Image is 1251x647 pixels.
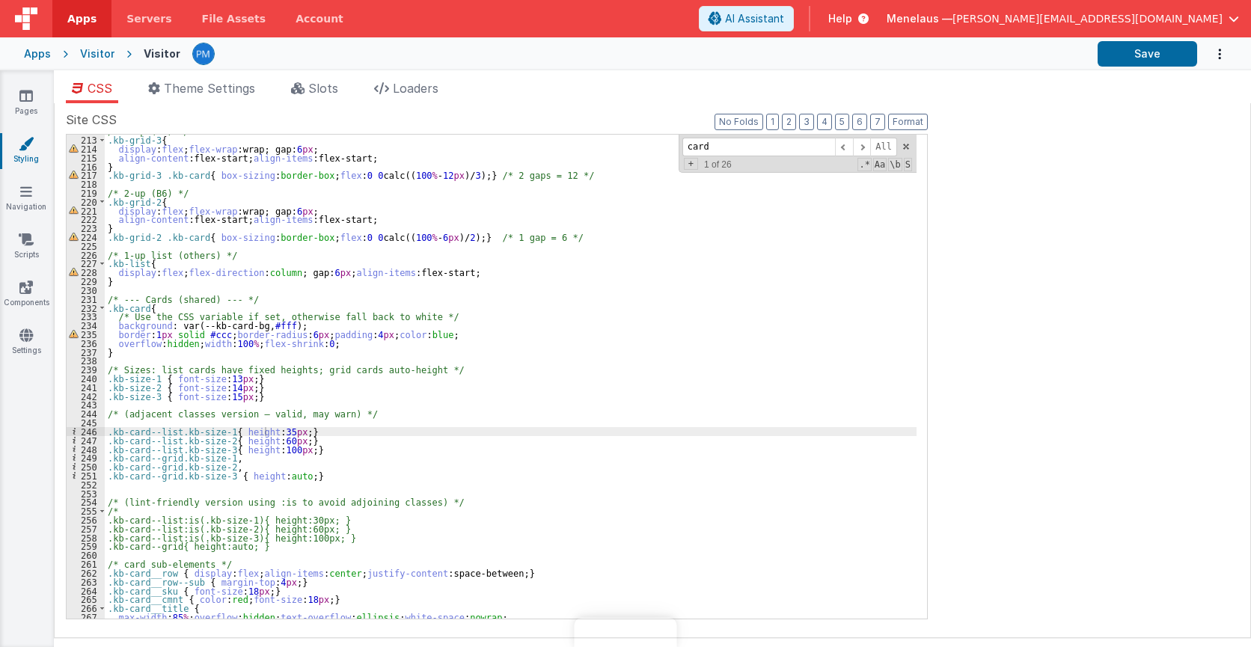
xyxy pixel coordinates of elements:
div: 233 [67,312,105,321]
span: CaseSensitive Search [873,158,887,171]
div: 242 [67,392,105,401]
button: Format [888,114,928,130]
div: 238 [67,356,105,365]
img: a12ed5ba5769bda9d2665f51d2850528 [193,43,214,64]
div: 228 [67,268,105,277]
div: 219 [67,188,105,197]
div: 220 [67,197,105,206]
button: AI Assistant [699,6,794,31]
div: 213 [67,135,105,144]
div: 263 [67,577,105,586]
div: 229 [67,277,105,286]
div: Apps [24,46,51,61]
div: 257 [67,524,105,533]
div: 250 [67,462,105,471]
div: 231 [67,295,105,304]
span: Alt-Enter [870,138,897,156]
div: 259 [67,542,105,551]
div: 222 [67,215,105,224]
div: 262 [67,568,105,577]
div: 230 [67,286,105,295]
div: 237 [67,348,105,357]
span: Apps [67,11,97,26]
div: 249 [67,453,105,462]
button: Save [1098,41,1197,67]
div: 246 [67,427,105,436]
button: 5 [835,114,849,130]
span: 1 of 26 [698,159,738,170]
button: Options [1197,39,1227,70]
div: 214 [67,144,105,153]
span: Servers [126,11,171,26]
button: Menelaus — [PERSON_NAME][EMAIL_ADDRESS][DOMAIN_NAME] [887,11,1239,26]
div: 265 [67,595,105,604]
span: RegExp Search [857,158,871,171]
button: 6 [852,114,867,130]
div: 261 [67,559,105,568]
div: 215 [67,153,105,162]
div: 248 [67,445,105,454]
div: 216 [67,162,105,171]
div: 254 [67,497,105,506]
div: 247 [67,436,105,445]
span: Search In Selection [904,158,912,171]
div: 221 [67,206,105,215]
button: 3 [799,114,814,130]
span: Whole Word Search [888,158,902,171]
div: 234 [67,321,105,330]
div: 218 [67,180,105,188]
div: 266 [67,604,105,613]
div: 217 [67,171,105,180]
div: 232 [67,304,105,313]
span: Menelaus — [887,11,952,26]
span: AI Assistant [725,11,784,26]
span: Toggel Replace mode [684,158,698,170]
div: 225 [67,242,105,251]
button: No Folds [715,114,763,130]
span: Help [828,11,852,26]
span: Theme Settings [164,81,255,96]
button: 2 [782,114,796,130]
div: 267 [67,613,105,622]
div: 256 [67,515,105,524]
div: Visitor [80,46,114,61]
div: 223 [67,224,105,233]
span: File Assets [202,11,266,26]
span: [PERSON_NAME][EMAIL_ADDRESS][DOMAIN_NAME] [952,11,1223,26]
div: 244 [67,409,105,418]
div: 241 [67,383,105,392]
div: 236 [67,339,105,348]
div: 260 [67,551,105,559]
div: 227 [67,259,105,268]
span: Site CSS [66,111,117,129]
div: 253 [67,489,105,498]
span: Slots [308,81,338,96]
button: 7 [870,114,885,130]
div: 251 [67,471,105,480]
div: 264 [67,586,105,595]
div: Visitor [144,46,180,61]
div: 235 [67,330,105,339]
div: 226 [67,251,105,260]
button: 1 [766,114,779,130]
button: 4 [817,114,832,130]
div: 240 [67,374,105,383]
span: CSS [88,81,112,96]
div: 245 [67,418,105,427]
div: 243 [67,400,105,409]
input: Search for [682,138,835,156]
div: 252 [67,480,105,489]
div: 255 [67,506,105,515]
div: 258 [67,533,105,542]
div: 224 [67,233,105,242]
span: Loaders [393,81,438,96]
div: 239 [67,365,105,374]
